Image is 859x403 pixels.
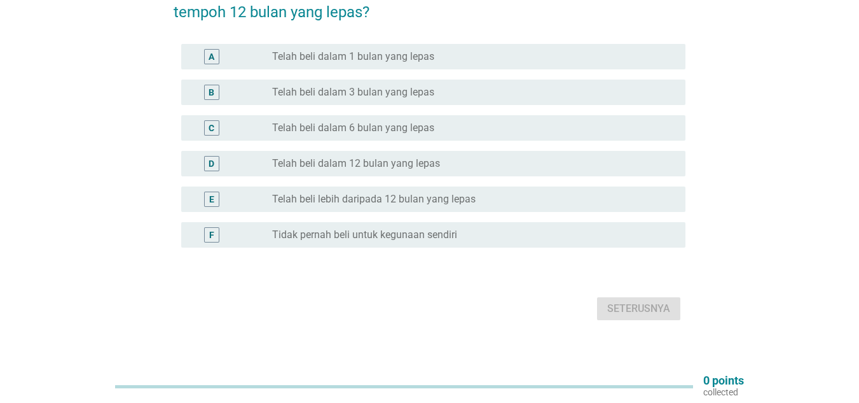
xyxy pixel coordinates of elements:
[703,375,744,386] p: 0 points
[209,86,214,99] div: B
[272,229,457,241] label: Tidak pernah beli untuk kegunaan sendiri
[272,122,434,134] label: Telah beli dalam 6 bulan yang lepas
[272,157,440,170] label: Telah beli dalam 12 bulan yang lepas
[209,193,214,206] div: E
[272,50,434,63] label: Telah beli dalam 1 bulan yang lepas
[209,122,214,135] div: C
[209,50,214,64] div: A
[272,86,434,99] label: Telah beli dalam 3 bulan yang lepas
[703,386,744,398] p: collected
[272,193,476,206] label: Telah beli lebih daripada 12 bulan yang lepas
[209,157,214,171] div: D
[209,229,214,242] div: F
